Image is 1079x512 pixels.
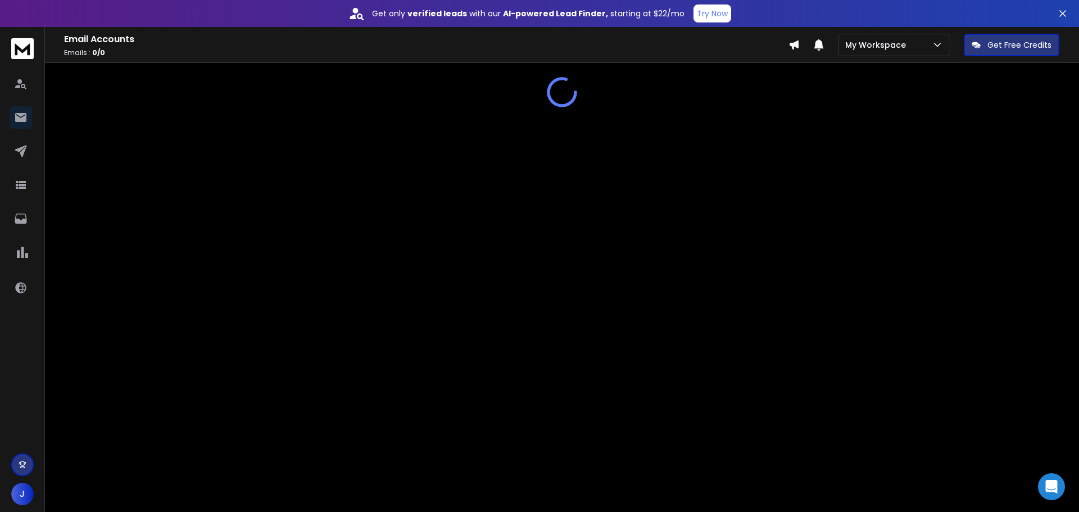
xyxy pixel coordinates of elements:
[987,39,1051,51] p: Get Free Credits
[407,8,467,19] strong: verified leads
[503,8,608,19] strong: AI-powered Lead Finder,
[697,8,728,19] p: Try Now
[11,38,34,59] img: logo
[1038,473,1065,500] div: Open Intercom Messenger
[64,48,788,57] p: Emails :
[11,483,34,505] button: J
[372,8,684,19] p: Get only with our starting at $22/mo
[92,48,105,57] span: 0 / 0
[64,33,788,46] h1: Email Accounts
[693,4,731,22] button: Try Now
[964,34,1059,56] button: Get Free Credits
[845,39,910,51] p: My Workspace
